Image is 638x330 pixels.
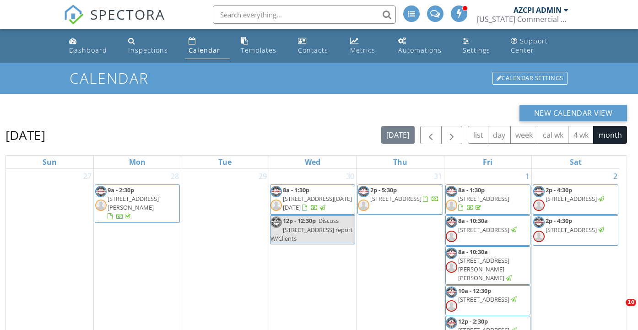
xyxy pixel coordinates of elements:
[189,46,220,54] div: Calendar
[446,216,457,228] img: png_arizonacommercialpropertyinspectionslogo.jpg
[511,37,548,54] div: Support Center
[283,186,352,211] a: 8a - 1:30p [STREET_ADDRESS][DATE][DATE]
[124,33,178,59] a: Inspections
[533,215,618,245] a: 2p - 4:30p [STREET_ADDRESS]
[95,184,180,223] a: 9a - 2:30p [STREET_ADDRESS][PERSON_NAME]
[492,71,568,86] a: Calendar Settings
[350,46,375,54] div: Metrics
[533,216,545,228] img: png_arizonacommercialpropertyinspectionslogo.jpg
[446,300,457,312] img: default-user-f0147aede5fd5fa78ca7ade42f37bd4542148d508eef1c3d3ea960f66861d68b.jpg
[445,285,530,315] a: 10a - 12:30p [STREET_ADDRESS]
[128,46,168,54] div: Inspections
[270,216,353,242] span: Discuss [STREET_ADDRESS] report W/Clients
[358,200,369,211] img: default-user-f0147aede5fd5fa78ca7ade42f37bd4542148d508eef1c3d3ea960f66861d68b.jpg
[458,248,513,282] a: 8a - 10:30a [STREET_ADDRESS][PERSON_NAME][PERSON_NAME]
[391,156,409,168] a: Thursday
[357,184,443,215] a: 2p - 5:30p [STREET_ADDRESS]
[270,184,355,215] a: 8a - 1:30p [STREET_ADDRESS][DATE][DATE]
[459,33,500,59] a: Settings
[458,287,491,295] span: 10a - 12:30p
[533,231,545,242] img: default-user-f0147aede5fd5fa78ca7ade42f37bd4542148d508eef1c3d3ea960f66861d68b.jpg
[546,186,572,194] span: 2p - 4:30p
[458,248,488,256] span: 8a - 10:30a
[270,200,282,211] img: default-user-f0147aede5fd5fa78ca7ade42f37bd4542148d508eef1c3d3ea960f66861d68b.jpg
[468,126,488,144] button: list
[446,231,457,242] img: default-user-f0147aede5fd5fa78ca7ade42f37bd4542148d508eef1c3d3ea960f66861d68b.jpg
[492,72,568,85] div: Calendar Settings
[70,70,568,86] h1: Calendar
[510,126,538,144] button: week
[533,184,618,215] a: 2p - 4:30p [STREET_ADDRESS]
[458,226,509,234] span: [STREET_ADDRESS]
[108,186,159,221] a: 9a - 2:30p [STREET_ADDRESS][PERSON_NAME]
[127,156,147,168] a: Monday
[607,299,629,321] iframe: Intercom live chat
[95,186,107,197] img: png_arizonacommercialpropertyinspectionslogo.jpg
[370,195,422,203] span: [STREET_ADDRESS]
[446,317,457,329] img: png_arizonacommercialpropertyinspectionslogo.jpg
[533,200,545,211] img: default-user-f0147aede5fd5fa78ca7ade42f37bd4542148d508eef1c3d3ea960f66861d68b.jpg
[446,200,457,211] img: default-user-f0147aede5fd5fa78ca7ade42f37bd4542148d508eef1c3d3ea960f66861d68b.jpg
[65,33,117,59] a: Dashboard
[370,186,439,203] a: 2p - 5:30p [STREET_ADDRESS]
[593,126,627,144] button: month
[283,186,309,194] span: 8a - 1:30p
[69,46,107,54] div: Dashboard
[445,184,530,215] a: 8a - 1:30p [STREET_ADDRESS]
[64,12,165,32] a: SPECTORA
[398,46,442,54] div: Automations
[546,216,572,225] span: 2p - 4:30p
[381,126,415,144] button: [DATE]
[546,195,597,203] span: [STREET_ADDRESS]
[446,261,457,273] img: default-user-f0147aede5fd5fa78ca7ade42f37bd4542148d508eef1c3d3ea960f66861d68b.jpg
[432,169,444,184] a: Go to July 31, 2025
[445,215,530,245] a: 8a - 10:30a [STREET_ADDRESS]
[446,248,457,259] img: png_arizonacommercialpropertyinspectionslogo.jpg
[270,186,282,197] img: png_arizonacommercialpropertyinspectionslogo.jpg
[95,200,107,211] img: default-user-f0147aede5fd5fa78ca7ade42f37bd4542148d508eef1c3d3ea960f66861d68b.jpg
[283,216,316,225] span: 12p - 12:30p
[108,195,159,211] span: [STREET_ADDRESS][PERSON_NAME]
[64,5,84,25] img: The Best Home Inspection Software - Spectora
[358,186,369,197] img: png_arizonacommercialpropertyinspectionslogo.jpg
[257,169,269,184] a: Go to July 29, 2025
[108,186,134,194] span: 9a - 2:30p
[370,186,397,194] span: 2p - 5:30p
[458,195,509,203] span: [STREET_ADDRESS]
[519,105,627,121] button: New Calendar View
[346,33,387,59] a: Metrics
[626,299,636,306] span: 10
[185,33,230,59] a: Calendar
[41,156,59,168] a: Sunday
[546,216,606,233] a: 2p - 4:30p [STREET_ADDRESS]
[298,46,328,54] div: Contacts
[420,126,442,145] button: Previous month
[344,169,356,184] a: Go to July 30, 2025
[458,216,518,233] a: 8a - 10:30a [STREET_ADDRESS]
[81,169,93,184] a: Go to July 27, 2025
[446,186,457,197] img: png_arizonacommercialpropertyinspectionslogo.jpg
[514,5,562,15] div: AZCPI ADMIN
[458,186,485,194] span: 8a - 1:30p
[458,216,488,225] span: 8a - 10:30a
[546,186,606,203] a: 2p - 4:30p [STREET_ADDRESS]
[441,126,463,145] button: Next month
[458,287,518,303] a: 10a - 12:30p [STREET_ADDRESS]
[488,126,511,144] button: day
[169,169,181,184] a: Go to July 28, 2025
[294,33,340,59] a: Contacts
[524,169,531,184] a: Go to August 1, 2025
[533,186,545,197] img: png_arizonacommercialpropertyinspectionslogo.jpg
[216,156,233,168] a: Tuesday
[270,216,282,228] img: png_arizonacommercialpropertyinspectionslogo.jpg
[507,33,573,59] a: Support Center
[303,156,322,168] a: Wednesday
[546,226,597,234] span: [STREET_ADDRESS]
[90,5,165,24] span: SPECTORA
[481,156,494,168] a: Friday
[477,15,568,24] div: Arizona Commercial Property Inspections
[458,295,509,303] span: [STREET_ADDRESS]
[458,186,509,211] a: 8a - 1:30p [STREET_ADDRESS]
[213,5,396,24] input: Search everything...
[283,195,352,211] span: [STREET_ADDRESS][DATE][DATE]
